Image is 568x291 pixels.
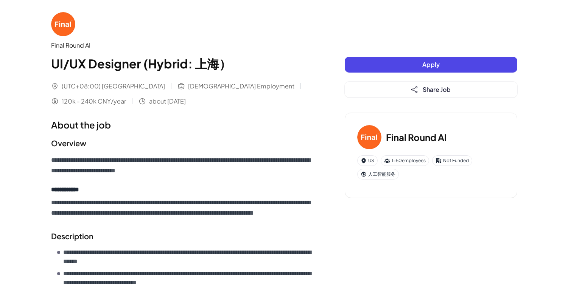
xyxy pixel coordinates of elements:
h2: Overview [51,138,314,149]
h3: Final Round AI [386,130,447,144]
span: Apply [422,60,440,68]
span: (UTC+08:00) [GEOGRAPHIC_DATA] [62,82,165,91]
h2: Description [51,231,314,242]
span: 120k - 240k CNY/year [62,97,126,106]
h1: About the job [51,118,314,132]
button: Apply [345,57,517,73]
div: US [357,155,378,166]
img: Fi [357,125,381,149]
img: Fi [51,12,75,36]
span: Share Job [423,85,451,93]
span: about [DATE] [149,97,186,106]
div: 1-50 employees [381,155,429,166]
div: Final Round AI [51,41,314,50]
button: Share Job [345,82,517,98]
span: [DEMOGRAPHIC_DATA] Employment [188,82,294,91]
div: Not Funded [432,155,472,166]
div: 人工智能服务 [357,169,399,180]
h1: UI/UX Designer (Hybrid: 上海） [51,54,314,73]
